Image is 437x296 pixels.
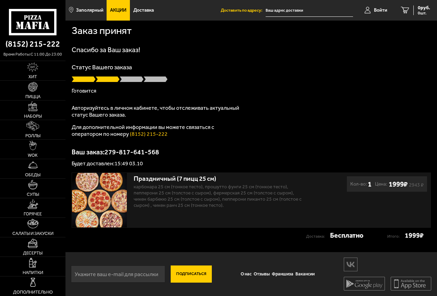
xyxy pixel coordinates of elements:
div: Праздничный (7 пицц 25 см) [134,175,302,183]
b: 1 [368,180,372,189]
p: Авторизуйтесь в личном кабинете, чтобы отслеживать актуальный статус Вашего заказа. [72,105,243,118]
input: Ваш адрес доставки [266,4,353,17]
a: Отзывы [253,267,271,281]
a: Франшиза [271,267,294,281]
span: Хит [28,75,37,79]
strong: 1999 ₽ [405,231,424,240]
p: Будет доставлен: 15:49 03.10 [72,161,431,166]
span: Роллы [25,134,40,138]
span: Акции [110,8,126,13]
button: Подписаться [171,265,212,283]
strong: Бесплатно [330,231,363,240]
span: Горячее [24,212,42,216]
span: Войти [374,8,387,13]
img: vk [344,258,357,270]
p: Статус Вашего заказа [72,64,431,70]
span: Цена: [375,180,387,189]
span: Заполярный [76,8,104,13]
span: WOK [28,153,38,158]
p: Ваш заказ: 279-817-641-568 [72,149,431,155]
span: 0 руб. [418,5,430,10]
span: Обеды [25,173,40,177]
p: Доставка: [306,232,330,241]
a: Вакансии [294,267,316,281]
s: 2943 ₽ [409,183,424,187]
div: Кол-во: [350,180,372,189]
span: Супы [27,192,39,197]
span: Дополнительно [13,290,53,295]
b: 1999 ₽ [389,180,408,188]
span: Пицца [25,95,40,99]
span: Напитки [23,271,43,275]
span: Салаты и закуски [12,232,53,236]
h1: Спасибо за Ваш заказ! [72,46,431,53]
p: Готовится [72,88,431,94]
span: Доставить по адресу: [221,8,266,13]
input: Укажите ваш e-mail для рассылки [71,265,165,283]
span: Наборы [24,114,42,119]
a: (8152) 215-222 [130,131,168,137]
p: Для дополнительной информации вы можете связаться с оператором по номеру [72,124,243,138]
span: 0 шт. [418,11,430,15]
a: О нас [240,267,253,281]
p: Карбонара 25 см (тонкое тесто), Прошутто Фунги 25 см (тонкое тесто), Пепперони 25 см (толстое с с... [134,184,302,209]
p: Итого: [387,232,405,241]
h1: Заказ принят [72,26,132,36]
span: Доставка [133,8,154,13]
span: Десерты [23,251,43,256]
